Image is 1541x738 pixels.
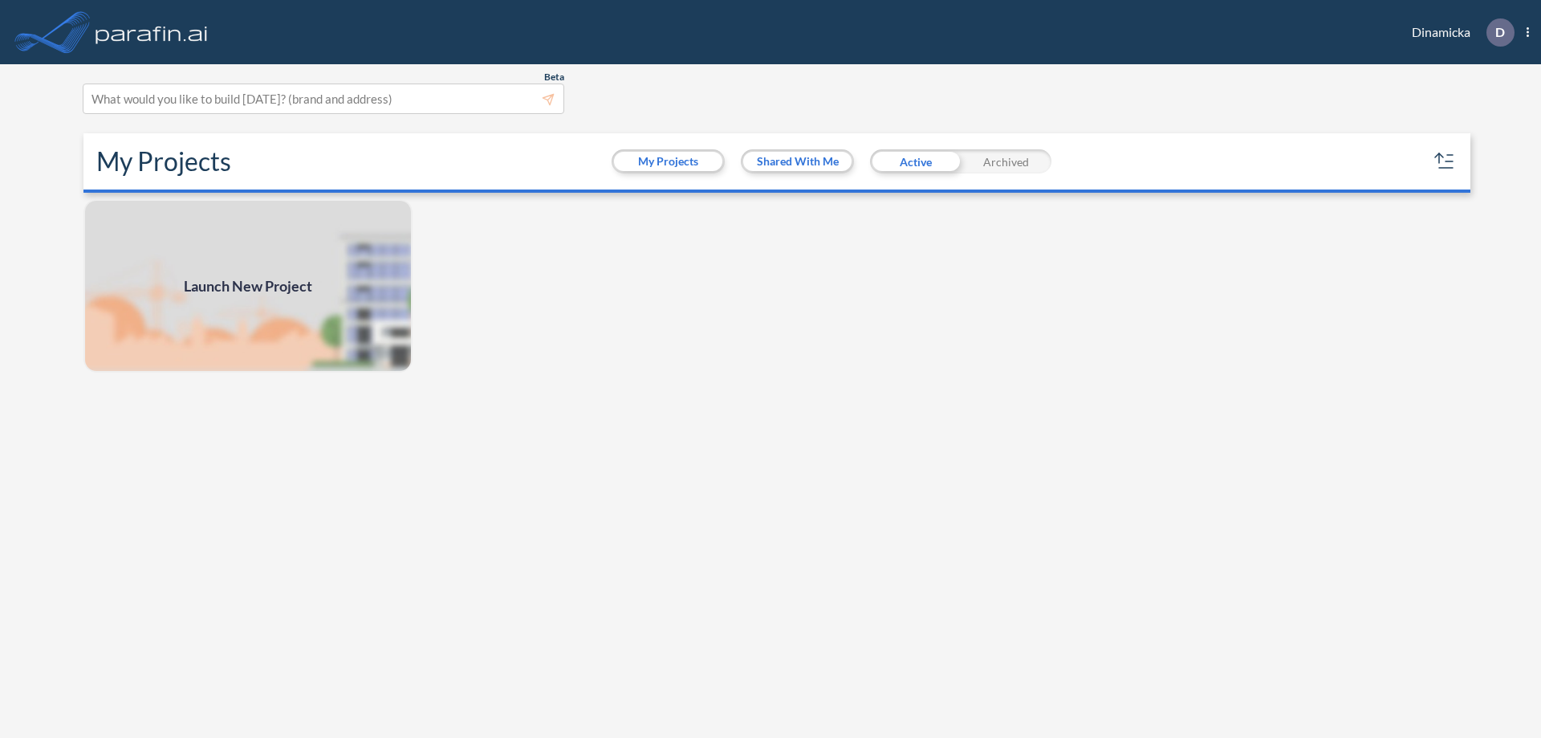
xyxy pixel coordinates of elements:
[83,199,413,373] img: add
[614,152,722,171] button: My Projects
[96,146,231,177] h2: My Projects
[743,152,852,171] button: Shared With Me
[1388,18,1529,47] div: Dinamicka
[544,71,564,84] span: Beta
[870,149,961,173] div: Active
[83,199,413,373] a: Launch New Project
[92,16,211,48] img: logo
[1495,25,1505,39] p: D
[1432,149,1458,174] button: sort
[184,275,312,297] span: Launch New Project
[961,149,1051,173] div: Archived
